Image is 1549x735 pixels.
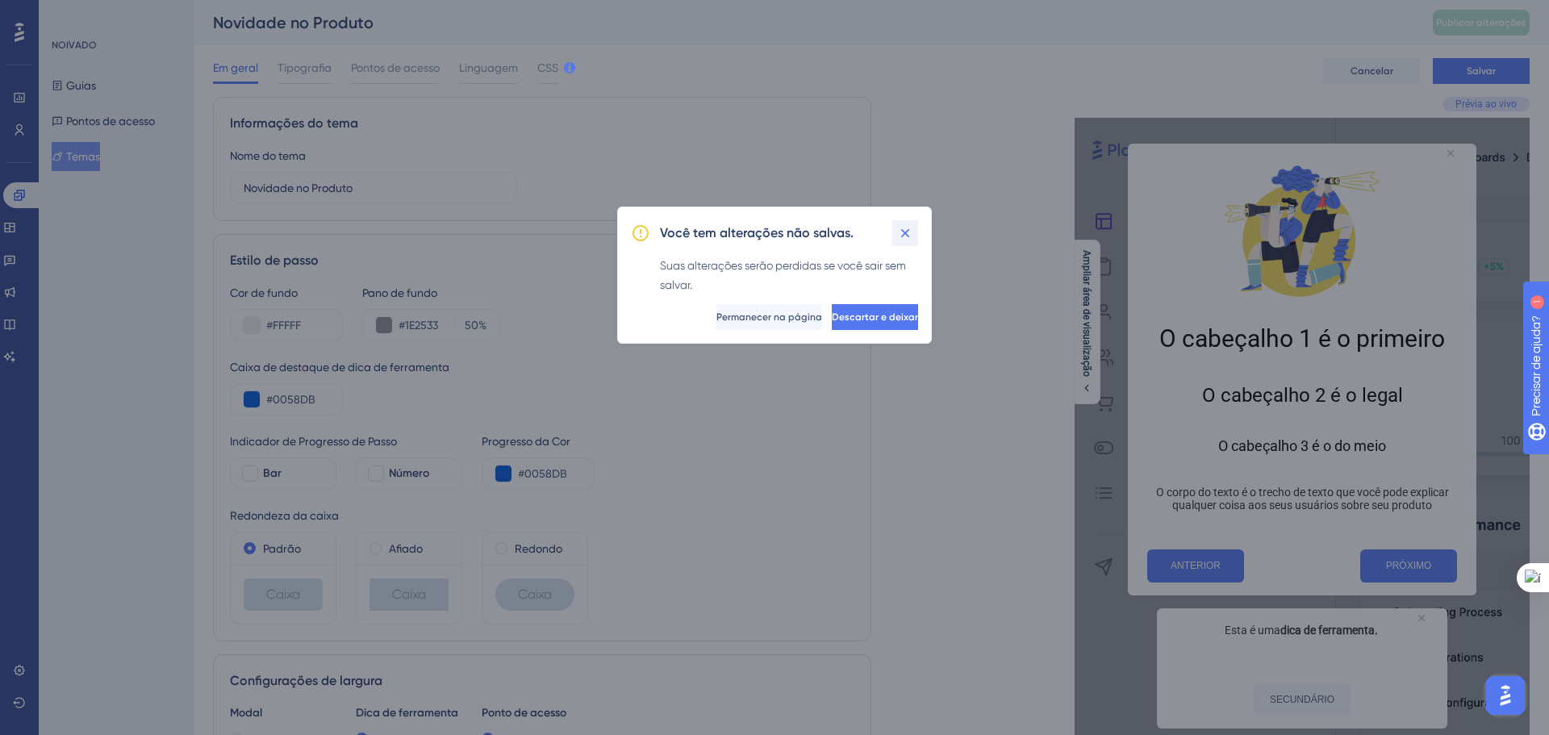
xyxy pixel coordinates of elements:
[832,311,918,323] font: Descartar e deixar
[660,225,854,240] font: Você tem alterações não salvas.
[150,10,155,19] font: 1
[38,7,139,19] font: Precisar de ajuda?
[1481,671,1530,720] iframe: Iniciador do Assistente de IA do UserGuiding
[716,311,822,323] font: Permanecer na página
[660,259,906,291] font: Suas alterações serão perdidas se você sair sem salvar.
